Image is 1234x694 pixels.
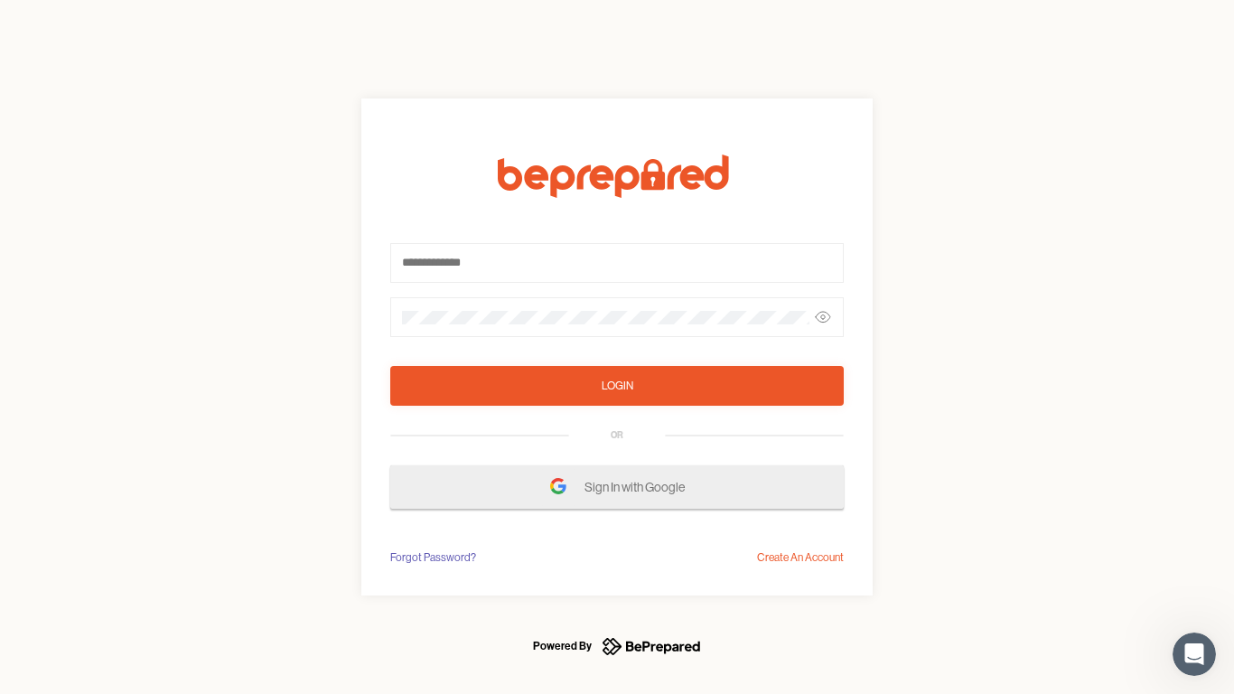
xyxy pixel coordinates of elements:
span: Sign In with Google [584,471,694,503]
div: Powered By [533,635,592,657]
div: Forgot Password? [390,549,476,567]
button: Login [390,366,844,406]
button: Sign In with Google [390,465,844,509]
iframe: Intercom live chat [1173,633,1216,676]
div: Create An Account [757,549,844,567]
div: Login [602,377,633,395]
div: OR [611,428,623,443]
